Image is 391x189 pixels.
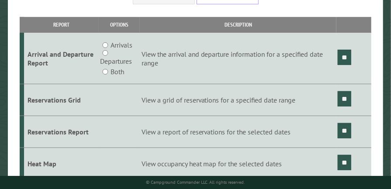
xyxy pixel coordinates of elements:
th: Description [140,17,336,32]
td: Arrival and Departure Report [24,33,99,84]
label: Arrivals [111,40,132,50]
td: View the arrival and departure information for a specified date range [140,33,336,84]
td: View a grid of reservations for a specified date range [140,84,336,116]
label: Both [111,66,124,77]
th: Report [24,17,99,32]
td: View occupancy heat map for the selected dates [140,148,336,179]
th: Options [99,17,140,32]
td: Heat Map [24,148,99,179]
label: Departures [100,56,132,66]
td: Reservations Report [24,116,99,148]
small: © Campground Commander LLC. All rights reserved. [146,179,245,185]
td: Reservations Grid [24,84,99,116]
td: View a report of reservations for the selected dates [140,116,336,148]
